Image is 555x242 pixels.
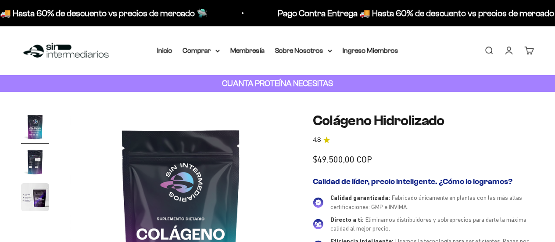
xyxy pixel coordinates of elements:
[230,47,265,54] a: Membresía
[313,152,372,166] sale-price: $49.500,00 COP
[313,113,534,128] h1: Colágeno Hidrolizado
[330,216,364,223] span: Directo a ti:
[222,79,333,88] strong: CUANTA PROTEÍNA NECESITAS
[313,219,323,229] img: Directo a ti
[330,194,522,210] span: Fabricado únicamente en plantas con las más altas certificaciones: GMP e INVIMA.
[21,148,49,176] img: Colágeno Hidrolizado
[157,47,172,54] a: Inicio
[21,148,49,179] button: Ir al artículo 2
[21,113,49,141] img: Colágeno Hidrolizado
[330,194,390,201] span: Calidad garantizada:
[313,177,534,187] h2: Calidad de líder, precio inteligente. ¿Cómo lo logramos?
[330,216,526,232] span: Eliminamos distribuidores y sobreprecios para darte la máxima calidad al mejor precio.
[21,183,49,214] button: Ir al artículo 3
[313,135,534,145] a: 4.84.8 de 5.0 estrellas
[21,183,49,211] img: Colágeno Hidrolizado
[313,135,321,145] span: 4.8
[183,45,220,56] summary: Comprar
[313,197,323,208] img: Calidad garantizada
[21,113,49,144] button: Ir al artículo 1
[343,47,398,54] a: Ingreso Miembros
[275,45,332,56] summary: Sobre Nosotros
